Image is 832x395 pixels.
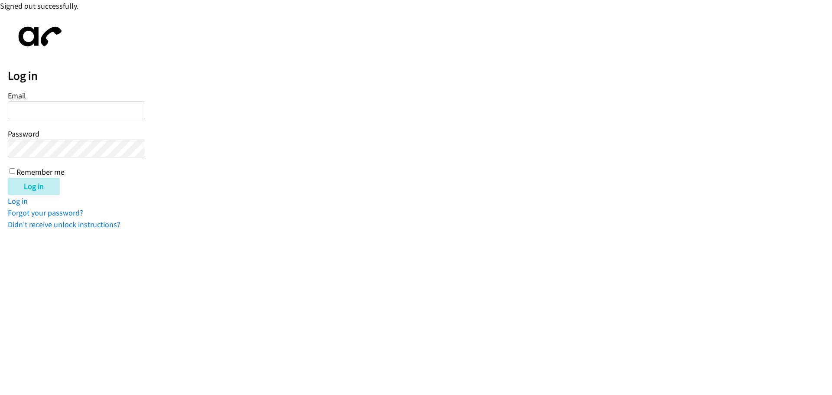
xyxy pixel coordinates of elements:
label: Password [8,129,39,139]
label: Remember me [16,167,65,177]
label: Email [8,91,26,101]
a: Forgot your password? [8,208,83,218]
h2: Log in [8,69,832,83]
img: aphone-8a226864a2ddd6a5e75d1ebefc011f4aa8f32683c2d82f3fb0802fe031f96514.svg [8,20,68,54]
input: Log in [8,178,60,195]
a: Didn't receive unlock instructions? [8,219,120,229]
a: Log in [8,196,28,206]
